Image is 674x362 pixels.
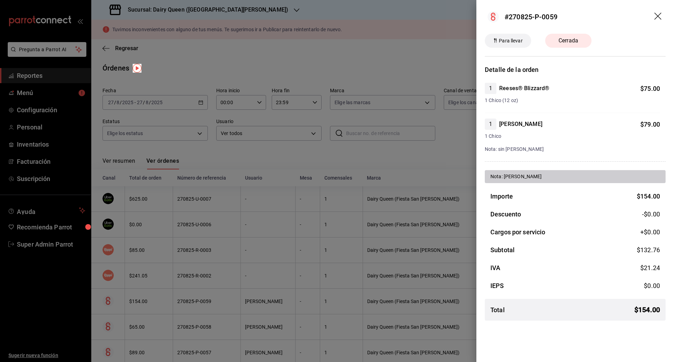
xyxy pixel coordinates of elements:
[490,192,513,201] h3: Importe
[133,64,141,73] img: Tooltip marker
[485,133,660,140] span: 1 Chico
[490,305,505,315] h3: Total
[499,120,542,128] h4: [PERSON_NAME]
[640,264,660,271] span: $ 21.24
[485,84,496,93] span: 1
[654,13,663,21] button: drag
[485,120,496,128] span: 1
[496,37,525,45] span: Para llevar
[485,65,666,74] h3: Detalle de la orden
[490,173,660,180] div: Nota: [PERSON_NAME]
[485,97,660,104] span: 1 Chico (12 oz)
[490,227,546,237] h3: Cargos por servicio
[504,12,557,22] div: #270825-P-0059
[634,304,660,315] span: $ 154.00
[637,246,660,254] span: $ 132.76
[554,36,582,45] span: Cerrada
[490,281,504,290] h3: IEPS
[485,146,544,152] span: Nota: sin [PERSON_NAME]
[490,209,521,219] h3: Descuento
[490,263,500,273] h3: IVA
[642,209,660,219] span: -$0.00
[644,282,660,289] span: $ 0.00
[490,245,515,255] h3: Subtotal
[640,121,660,128] span: $ 79.00
[499,84,549,93] h4: Reeses® Blizzard®
[640,85,660,92] span: $ 75.00
[640,227,660,237] span: +$ 0.00
[637,193,660,200] span: $ 154.00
